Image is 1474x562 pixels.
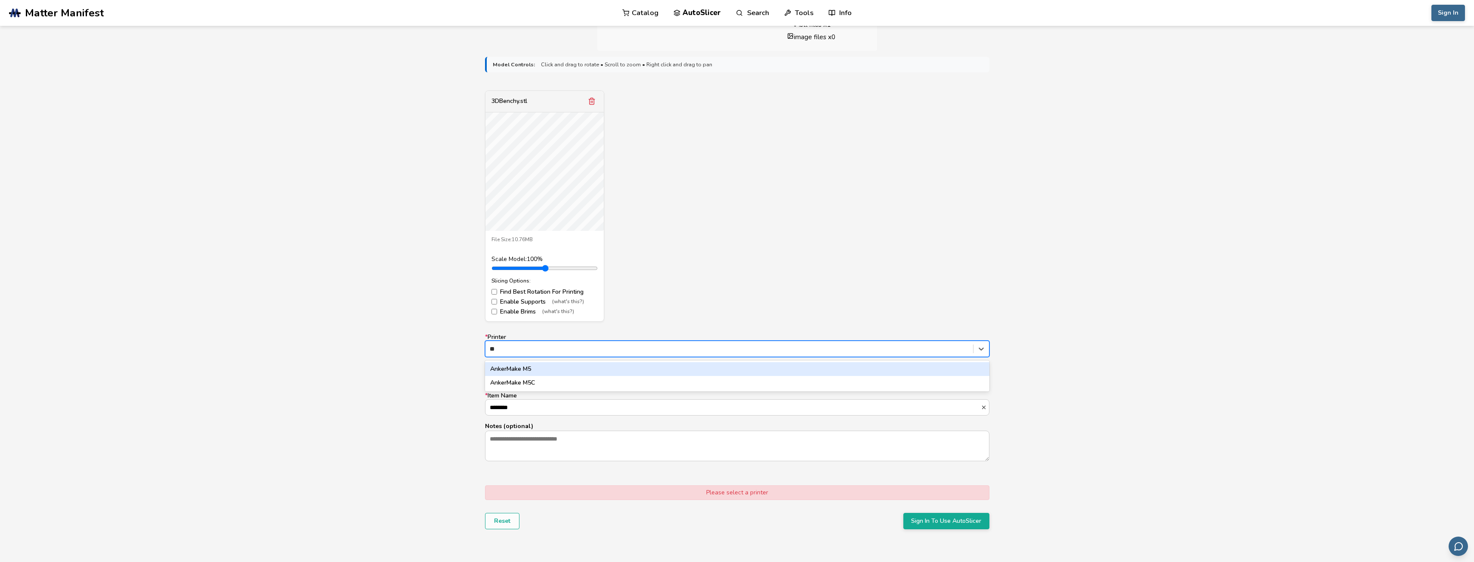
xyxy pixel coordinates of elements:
[485,513,519,529] button: Reset
[490,345,503,352] input: *PrinterAnkerMake M5AnkerMake M5C
[552,299,584,305] span: (what's this?)
[491,308,598,315] label: Enable Brims
[485,392,989,416] label: Item Name
[491,237,598,243] div: File Size: 10.76MB
[542,309,574,315] span: (what's this?)
[1431,5,1465,21] button: Sign In
[491,278,598,284] div: Slicing Options:
[491,289,497,295] input: Find Best Rotation For Printing
[491,256,598,263] div: Scale Model: 100 %
[541,62,712,68] span: Click and drag to rotate • Scroll to zoom • Right click and drag to pan
[491,299,497,304] input: Enable Supports(what's this?)
[493,62,535,68] strong: Model Controls:
[485,376,989,390] div: AnkerMake M5C
[25,7,104,19] span: Matter Manifest
[1449,537,1468,556] button: Send feedback via email
[903,513,989,529] button: Sign In To Use AutoSlicer
[485,362,989,376] div: AnkerMake M5
[485,485,989,500] div: Please select a printer
[491,289,598,295] label: Find Best Rotation For Printing
[485,431,989,460] textarea: Notes (optional)
[485,400,981,415] input: *Item Name
[752,32,871,41] li: image files x 0
[491,98,527,105] div: 3DBenchy.stl
[586,95,598,107] button: Remove model
[981,404,989,410] button: *Item Name
[491,298,598,305] label: Enable Supports
[485,334,989,357] label: Printer
[485,422,989,431] p: Notes (optional)
[491,309,497,314] input: Enable Brims(what's this?)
